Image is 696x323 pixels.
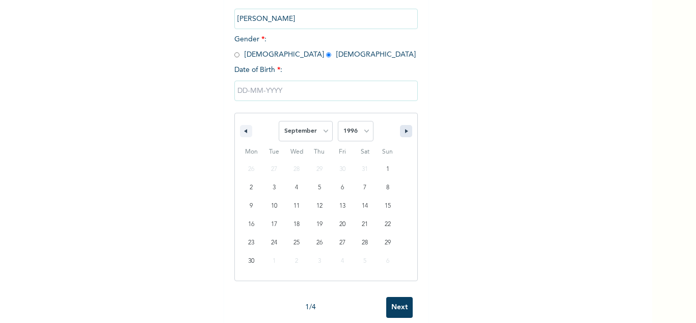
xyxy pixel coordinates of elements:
button: 21 [354,215,377,234]
button: 24 [263,234,286,252]
span: 13 [339,197,345,215]
span: 18 [293,215,300,234]
span: Thu [308,144,331,160]
span: Date of Birth : [234,65,282,76]
span: 23 [248,234,254,252]
span: 5 [318,179,321,197]
span: 19 [316,215,323,234]
span: Sat [354,144,377,160]
button: 15 [376,197,399,215]
button: 30 [240,252,263,270]
input: Next [386,297,413,318]
div: 1 / 4 [234,302,386,313]
span: 14 [362,197,368,215]
button: 19 [308,215,331,234]
span: Tue [263,144,286,160]
span: Wed [285,144,308,160]
button: 29 [376,234,399,252]
button: 25 [285,234,308,252]
button: 7 [354,179,377,197]
input: DD-MM-YYYY [234,81,418,101]
span: 1 [386,160,389,179]
button: 1 [376,160,399,179]
button: 13 [331,197,354,215]
span: Mon [240,144,263,160]
span: 26 [316,234,323,252]
button: 20 [331,215,354,234]
span: 22 [385,215,391,234]
span: 29 [385,234,391,252]
button: 12 [308,197,331,215]
span: Fri [331,144,354,160]
button: 11 [285,197,308,215]
span: 9 [250,197,253,215]
button: 14 [354,197,377,215]
span: Sun [376,144,399,160]
button: 8 [376,179,399,197]
button: 16 [240,215,263,234]
span: 27 [339,234,345,252]
span: 4 [295,179,298,197]
span: 25 [293,234,300,252]
span: 15 [385,197,391,215]
span: 2 [250,179,253,197]
button: 23 [240,234,263,252]
button: 4 [285,179,308,197]
span: 10 [271,197,277,215]
span: 28 [362,234,368,252]
button: 2 [240,179,263,197]
span: 30 [248,252,254,270]
button: 9 [240,197,263,215]
span: Gender : [DEMOGRAPHIC_DATA] [DEMOGRAPHIC_DATA] [234,36,416,58]
span: 11 [293,197,300,215]
button: 27 [331,234,354,252]
span: 21 [362,215,368,234]
button: 18 [285,215,308,234]
button: 5 [308,179,331,197]
button: 17 [263,215,286,234]
span: 17 [271,215,277,234]
span: 20 [339,215,345,234]
span: 6 [341,179,344,197]
span: 24 [271,234,277,252]
button: 10 [263,197,286,215]
button: 22 [376,215,399,234]
span: 16 [248,215,254,234]
button: 6 [331,179,354,197]
span: 8 [386,179,389,197]
span: 3 [273,179,276,197]
button: 26 [308,234,331,252]
button: 28 [354,234,377,252]
span: 12 [316,197,323,215]
button: 3 [263,179,286,197]
span: 7 [363,179,366,197]
input: Enter your last name [234,9,418,29]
